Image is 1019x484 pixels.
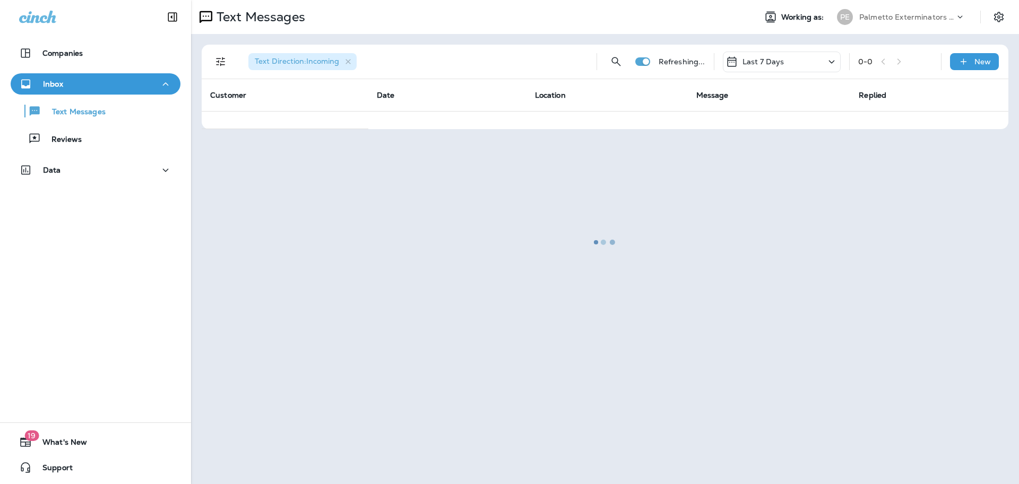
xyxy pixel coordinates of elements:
p: Text Messages [41,107,106,117]
span: What's New [32,438,87,451]
button: 19What's New [11,431,180,453]
button: Collapse Sidebar [158,6,187,28]
button: Data [11,159,180,181]
span: Support [32,463,73,476]
button: Reviews [11,128,180,150]
p: New [974,57,991,66]
button: Companies [11,43,180,64]
p: Data [43,166,61,174]
button: Inbox [11,73,180,95]
p: Reviews [41,135,82,145]
p: Inbox [43,80,63,88]
span: 19 [24,430,39,441]
button: Support [11,457,180,478]
p: Companies [42,49,83,57]
button: Text Messages [11,100,180,122]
